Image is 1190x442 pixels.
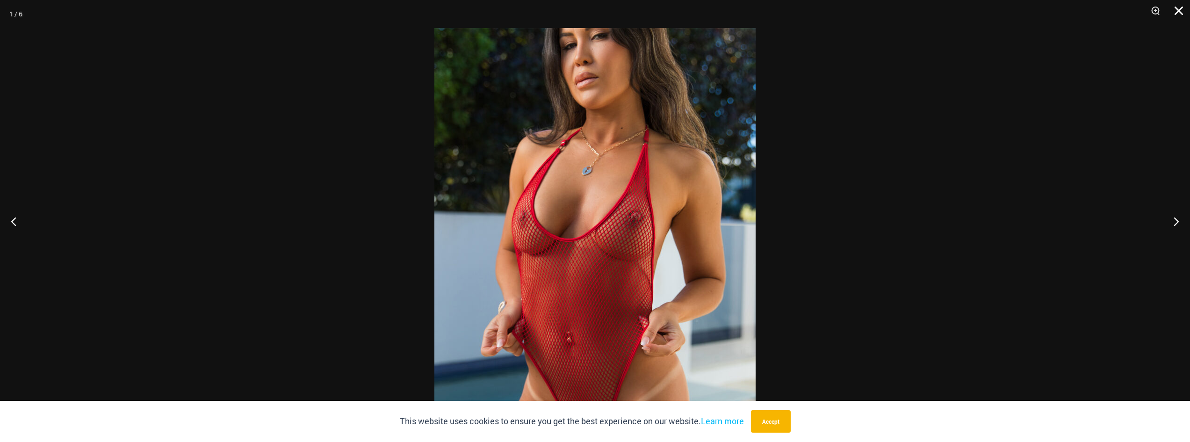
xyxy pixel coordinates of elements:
[751,410,791,433] button: Accept
[1155,198,1190,245] button: Next
[400,414,744,428] p: This website uses cookies to ensure you get the best experience on our website.
[9,7,22,21] div: 1 / 6
[701,415,744,427] a: Learn more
